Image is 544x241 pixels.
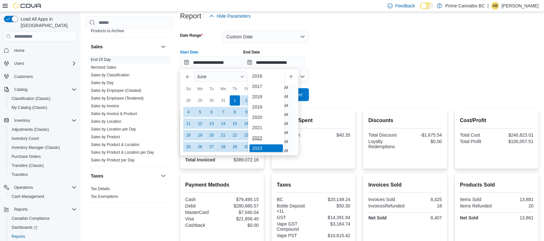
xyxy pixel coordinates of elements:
[183,84,194,94] div: Su
[230,107,240,117] div: day-8
[91,119,121,124] a: Sales by Location
[1,72,79,81] button: Customers
[243,50,260,55] label: End Date
[91,173,103,179] h3: Taxes
[91,103,119,109] span: Sales by Invoice
[315,132,350,138] div: $40.35
[368,197,404,202] div: Invoices Sold
[9,162,77,169] span: Transfers (Classic)
[6,161,79,170] button: Transfers (Classic)
[183,72,193,82] button: Previous Month
[420,3,434,9] input: Dark Mode
[91,142,140,147] span: Sales by Product & Location
[218,130,228,140] div: day-21
[14,185,33,190] span: Operations
[368,181,442,189] h2: Invoices Sold
[230,95,240,106] div: day-1
[12,96,51,101] span: Classification (Classic)
[183,95,194,106] div: day-28
[218,107,228,117] div: day-7
[91,65,116,70] a: Itemized Sales
[315,215,350,220] div: $14,391.94
[502,2,539,10] p: [PERSON_NAME]
[395,3,415,9] span: Feedback
[160,43,167,51] button: Sales
[91,135,120,139] a: Sales by Product
[12,72,77,81] span: Customers
[91,173,158,179] button: Taxes
[277,215,312,220] div: GST
[12,105,47,110] span: My Catalog (Classic)
[91,96,144,101] a: Sales by Employee (Tendered)
[6,134,79,143] button: Inventory Count
[368,203,404,208] div: InvoicesRefunded
[195,130,205,140] div: day-19
[12,234,25,239] span: Reports
[12,206,77,213] span: Reports
[91,194,118,199] a: Tax Exemptions
[86,185,172,203] div: Taxes
[12,86,30,93] button: Catalog
[91,186,110,191] span: Tax Details
[218,84,228,94] div: We
[217,13,251,19] span: Hide Parameters
[185,197,221,202] div: Cash
[315,233,350,238] div: $10,615.42
[18,16,77,29] span: Load All Apps in [GEOGRAPHIC_DATA]
[460,132,496,138] div: Total Cost
[86,56,172,167] div: Sales
[249,72,283,80] div: 2016
[6,170,79,179] button: Transfers
[460,181,534,189] h2: Products Sold
[498,197,534,202] div: 13,881
[498,132,534,138] div: $240,623.01
[315,197,350,202] div: $20,149.24
[9,162,46,169] a: Transfers (Classic)
[277,203,312,214] div: Bottle Deposit <1L
[6,94,79,103] button: Classification (Classic)
[223,223,259,228] div: $0.00
[12,225,37,230] span: Dashboards
[180,33,203,38] label: Date Range
[180,12,201,20] h3: Report
[1,116,79,125] button: Inventory
[12,60,27,67] button: Users
[493,2,498,10] span: AB
[9,233,77,240] span: Reports
[9,215,52,222] a: Canadian Compliance
[91,111,137,116] a: Sales by Invoice & Product
[91,158,135,162] a: Sales by Product per Day
[9,153,77,160] span: Purchase Orders
[91,127,136,131] a: Sales by Location per Day
[241,95,252,106] div: day-2
[241,119,252,129] div: day-16
[230,119,240,129] div: day-15
[218,119,228,129] div: day-14
[407,215,442,220] div: 8,407
[12,117,77,124] span: Inventory
[12,184,77,191] span: Operations
[12,206,30,213] button: Reports
[6,152,79,161] button: Purchase Orders
[6,223,79,232] a: Dashboards
[368,132,404,138] div: Total Discount
[407,197,442,202] div: 8,425
[9,215,77,222] span: Canadian Compliance
[207,142,217,152] div: day-27
[207,10,253,23] button: Hide Parameters
[223,203,259,208] div: $280,680.57
[195,95,205,106] div: day-29
[315,221,350,227] div: $3,184.74
[277,117,350,124] h2: Average Spent
[445,2,485,10] p: Prime Cannabis BC
[183,95,264,153] div: June, 2023
[12,47,27,54] a: Home
[498,203,534,208] div: 20
[6,232,79,241] button: Reports
[12,172,28,177] span: Transfers
[195,142,205,152] div: day-26
[185,216,221,221] div: Visa
[12,86,77,93] span: Catalog
[277,181,350,189] h2: Taxes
